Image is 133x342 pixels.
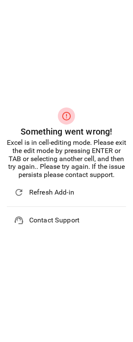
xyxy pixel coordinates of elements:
div: Excel is in cell-editing mode. Please exit the edit mode by pressing ENTER or TAB or selecting an... [7,138,126,179]
span: Contact Support [29,216,119,226]
span: Refresh Add-in [29,188,119,198]
h6: Something went wrong! [7,125,126,138]
span: support_agent [14,216,24,226]
span: error_outline [61,111,72,121]
span: refresh [14,188,24,198]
